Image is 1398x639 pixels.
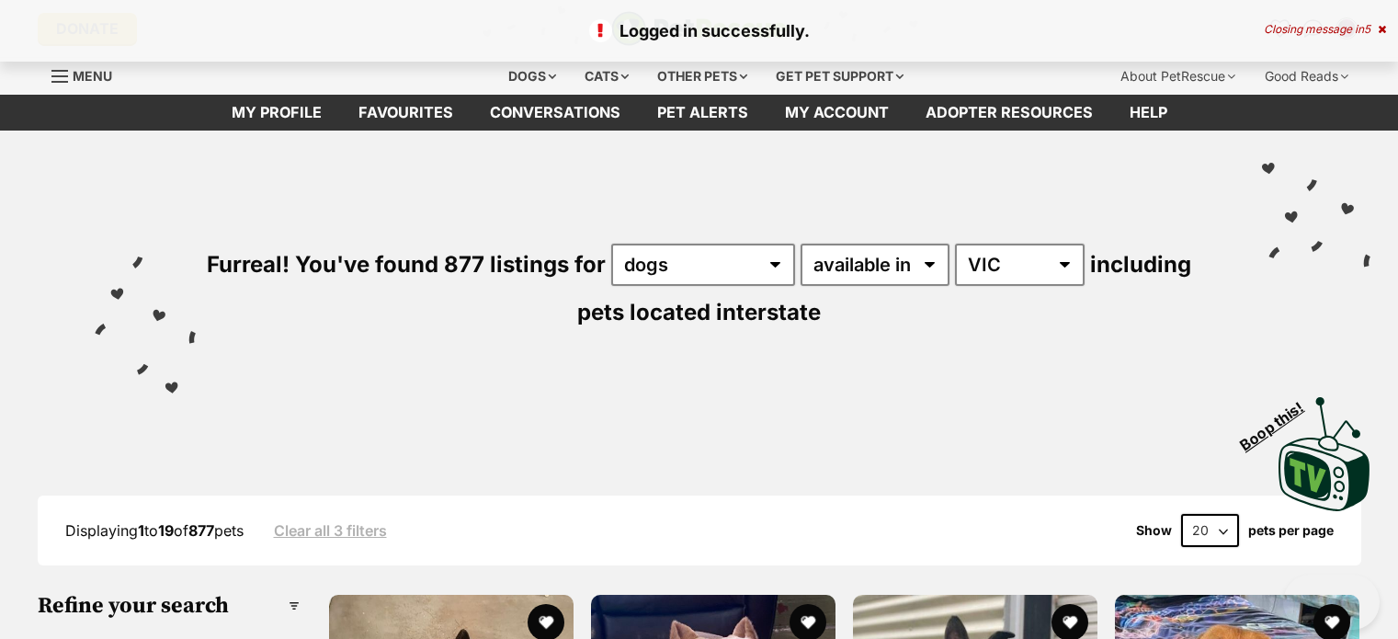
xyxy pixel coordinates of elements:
[73,68,112,84] span: Menu
[1264,23,1386,36] div: Closing message in
[158,521,174,540] strong: 19
[18,18,1380,43] p: Logged in successfully.
[1248,523,1334,538] label: pets per page
[1279,381,1370,515] a: Boop this!
[340,95,472,131] a: Favourites
[763,58,916,95] div: Get pet support
[138,521,144,540] strong: 1
[767,95,907,131] a: My account
[1283,575,1380,630] iframe: Help Scout Beacon - Open
[51,58,125,91] a: Menu
[1237,387,1322,453] span: Boop this!
[639,95,767,131] a: Pet alerts
[207,251,606,278] span: Furreal! You've found 877 listings for
[65,521,244,540] span: Displaying to of pets
[472,95,639,131] a: conversations
[1364,22,1370,36] span: 5
[1136,523,1172,538] span: Show
[1108,58,1248,95] div: About PetRescue
[495,58,569,95] div: Dogs
[1279,397,1370,511] img: PetRescue TV logo
[907,95,1111,131] a: Adopter resources
[644,58,760,95] div: Other pets
[38,593,300,619] h3: Refine your search
[213,95,340,131] a: My profile
[1252,58,1361,95] div: Good Reads
[188,521,214,540] strong: 877
[274,522,387,539] a: Clear all 3 filters
[577,251,1191,325] span: including pets located interstate
[572,58,642,95] div: Cats
[1111,95,1186,131] a: Help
